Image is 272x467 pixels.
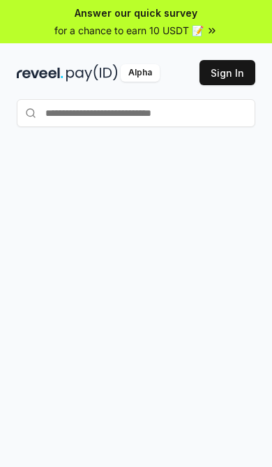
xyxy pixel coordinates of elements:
button: Sign In [199,60,255,85]
span: for a chance to earn 10 USDT 📝 [54,23,204,38]
img: pay_id [66,64,118,82]
img: reveel_dark [17,64,63,82]
span: Answer our quick survey [75,6,197,20]
div: Alpha [121,64,160,82]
